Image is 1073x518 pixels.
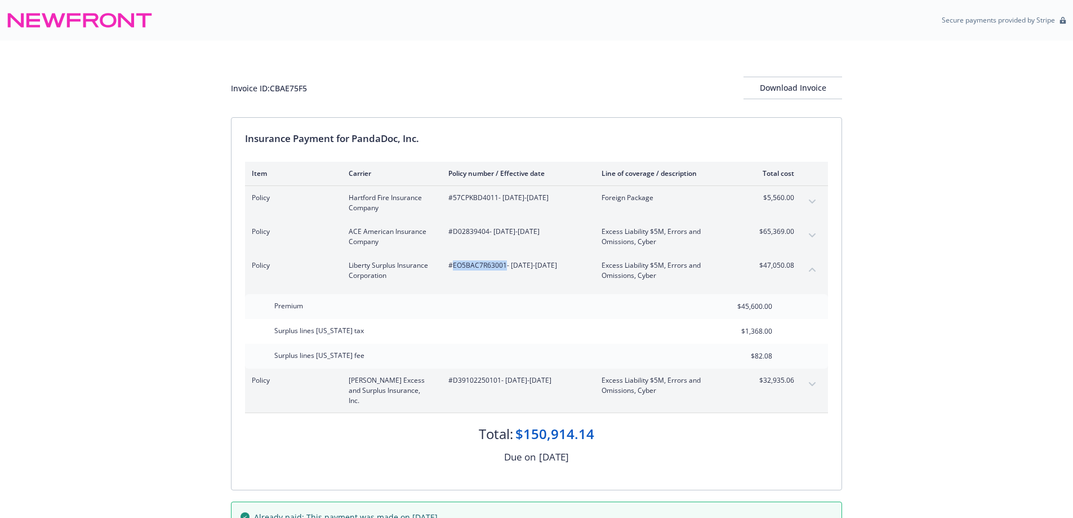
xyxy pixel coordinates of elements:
span: $65,369.00 [752,227,794,237]
span: [PERSON_NAME] Excess and Surplus Insurance, Inc. [349,375,430,406]
span: Excess Liability $5M, Errors and Omissions, Cyber [602,375,734,396]
div: Total cost [752,169,794,178]
div: Invoice ID: CBAE75F5 [231,82,307,94]
div: [DATE] [539,450,569,464]
span: Excess Liability $5M, Errors and Omissions, Cyber [602,260,734,281]
span: Excess Liability $5M, Errors and Omissions, Cyber [602,227,734,247]
span: Foreign Package [602,193,734,203]
div: Item [252,169,331,178]
span: Policy [252,375,331,386]
input: 0.00 [706,298,779,315]
span: #D39102250101 - [DATE]-[DATE] [448,375,584,386]
span: Policy [252,193,331,203]
span: ACE American Insurance Company [349,227,430,247]
div: Carrier [349,169,430,178]
span: Liberty Surplus Insurance Corporation [349,260,430,281]
span: $5,560.00 [752,193,794,203]
div: PolicyHartford Fire Insurance Company#57CPKBD4011- [DATE]-[DATE]Foreign Package$5,560.00expand co... [245,186,828,220]
span: $32,935.06 [752,375,794,386]
button: expand content [803,227,821,245]
div: Policy[PERSON_NAME] Excess and Surplus Insurance, Inc.#D39102250101- [DATE]-[DATE]Excess Liabilit... [245,369,828,413]
button: Download Invoice [743,77,842,99]
button: expand content [803,375,821,393]
span: #57CPKBD4011 - [DATE]-[DATE] [448,193,584,203]
span: #EO5BAC7R63001 - [DATE]-[DATE] [448,260,584,271]
div: Due on [504,450,536,464]
div: Total: [479,424,513,444]
div: $150,914.14 [515,424,594,444]
div: Line of coverage / description [602,169,734,178]
span: Surplus lines [US_STATE] fee [274,351,364,360]
input: 0.00 [706,348,779,365]
button: expand content [803,193,821,211]
span: Premium [274,301,303,311]
span: Hartford Fire Insurance Company [349,193,430,213]
div: PolicyACE American Insurance Company#D02839404- [DATE]-[DATE]Excess Liability $5M, Errors and Omi... [245,220,828,254]
span: #D02839404 - [DATE]-[DATE] [448,227,584,237]
input: 0.00 [706,323,779,340]
div: Policy number / Effective date [448,169,584,178]
button: collapse content [803,260,821,278]
span: Policy [252,227,331,237]
p: Secure payments provided by Stripe [942,15,1055,25]
span: $47,050.08 [752,260,794,271]
div: PolicyLiberty Surplus Insurance Corporation#EO5BAC7R63001- [DATE]-[DATE]Excess Liability $5M, Err... [245,254,828,287]
span: Policy [252,260,331,271]
div: Insurance Payment for PandaDoc, Inc. [245,131,828,146]
span: Surplus lines [US_STATE] tax [274,326,364,335]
